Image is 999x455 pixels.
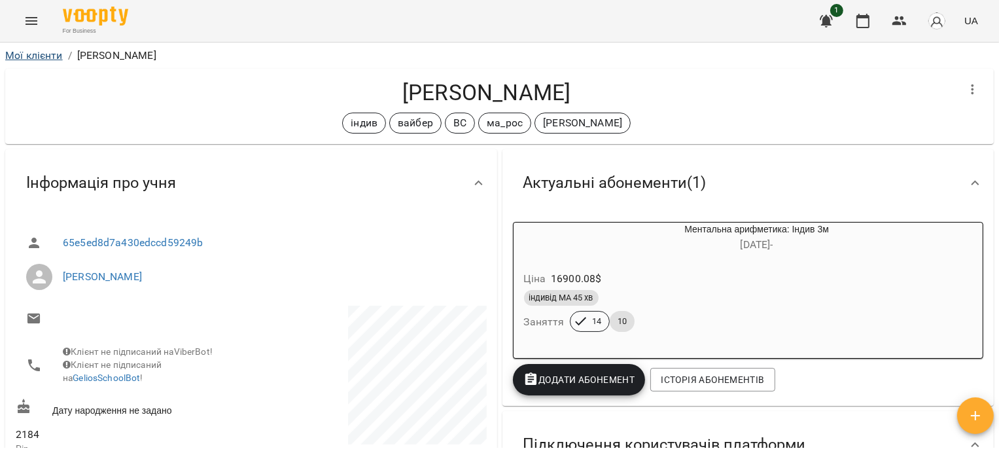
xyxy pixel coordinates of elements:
[389,113,442,134] div: вайбер
[928,12,946,30] img: avatar_s.png
[5,49,63,62] a: Мої клієнти
[16,5,47,37] button: Menu
[523,435,806,455] span: Підключення користувачів платформи
[63,346,213,357] span: Клієнт не підписаний на ViberBot!
[524,270,546,288] h6: Ціна
[524,313,565,331] h6: Заняття
[445,113,475,134] div: ВС
[16,79,957,106] h4: [PERSON_NAME]
[964,14,978,27] span: UA
[13,396,251,420] div: Дату народження не задано
[398,115,433,131] p: вайбер
[63,359,162,383] span: Клієнт не підписаний на !
[5,48,994,64] nav: breadcrumb
[453,115,466,131] p: ВС
[77,48,156,64] p: [PERSON_NAME]
[584,316,609,327] span: 14
[514,223,576,254] div: Ментальна арифметика: Індив 3м
[342,113,386,134] div: індив
[63,7,128,26] img: Voopty Logo
[16,427,249,443] span: 2184
[959,9,983,33] button: UA
[551,271,601,287] p: 16900.08 $
[502,149,994,217] div: Актуальні абонементи(1)
[830,4,843,17] span: 1
[514,223,938,348] button: Ментальна арифметика: Індив 3м[DATE]- Ціна16900.08$індивід МА 45 хвЗаняття1410
[68,48,72,64] li: /
[26,173,176,193] span: Інформація про учня
[478,113,531,134] div: ма_рос
[543,115,622,131] p: [PERSON_NAME]
[63,270,142,283] a: [PERSON_NAME]
[351,115,377,131] p: індив
[63,27,128,35] span: For Business
[610,316,635,327] span: 10
[535,113,631,134] div: [PERSON_NAME]
[576,223,938,254] div: Ментальна арифметика: Індив 3м
[523,372,635,388] span: Додати Абонемент
[523,173,707,193] span: Актуальні абонементи ( 1 )
[513,364,646,395] button: Додати Абонемент
[5,149,497,217] div: Інформація про учня
[73,373,140,383] a: GeliosSchoolBot
[63,236,203,249] a: 65e5ed8d7a430edccd59249b
[661,372,764,388] span: Історія абонементів
[741,238,773,251] span: [DATE] -
[487,115,523,131] p: ма_рос
[650,368,775,391] button: Історія абонементів
[524,292,599,304] span: індивід МА 45 хв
